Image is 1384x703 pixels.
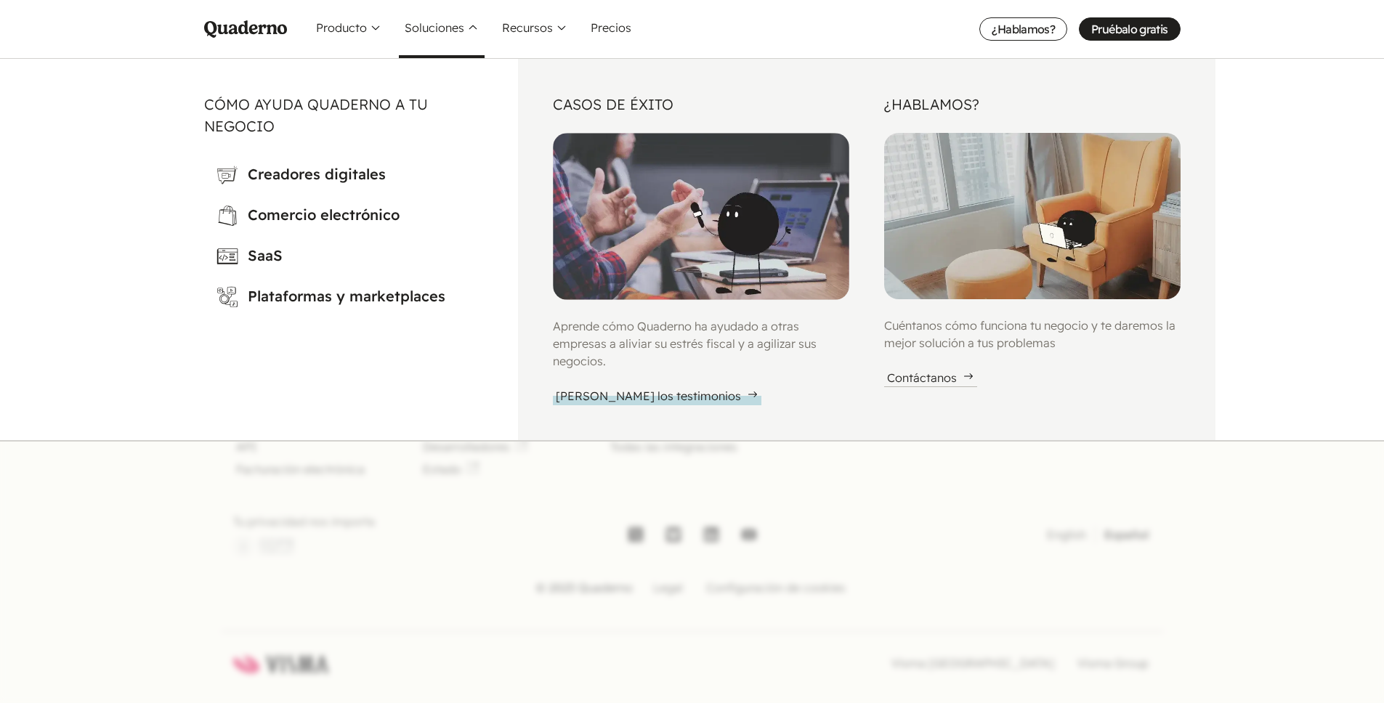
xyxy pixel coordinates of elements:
a: Contact us imageCuéntanos cómo funciona tu negocio y te daremos la mejor solución a tus problemas... [884,133,1181,387]
h3: Comercio electrónico [248,204,472,227]
h2: Cómo ayuda Quaderno a tu negocio [204,94,483,137]
a: Pruébalo gratis [1079,17,1180,41]
p: Aprende cómo Quaderno ha ayudado a otras empresas a aliviar su estrés fiscal y a agilizar sus neg... [553,317,849,370]
img: Contact us image [884,133,1181,299]
a: SaaS [204,236,483,277]
h2: ¿Hablamos? [884,94,1181,115]
a: Plataformas y marketplaces [204,277,483,317]
abbr: Software as a Service [248,246,283,264]
a: Creadores digitales [204,155,483,195]
p: Cuéntanos cómo funciona tu negocio y te daremos la mejor solución a tus problemas [884,317,1181,351]
a: Comercio electrónico [204,195,483,236]
a: Customer stories imageAprende cómo Quaderno ha ayudado a otras empresas a aliviar su estrés fisca... [553,133,849,405]
h2: Casos de éxito [553,94,849,115]
img: Customer stories image [553,133,849,300]
h3: Plataformas y marketplaces [248,285,472,309]
a: ¿Hablamos? [979,17,1067,41]
h3: Creadores digitales [248,163,472,187]
div: Contáctanos [884,369,977,387]
div: [PERSON_NAME] los testimonios [553,387,761,405]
